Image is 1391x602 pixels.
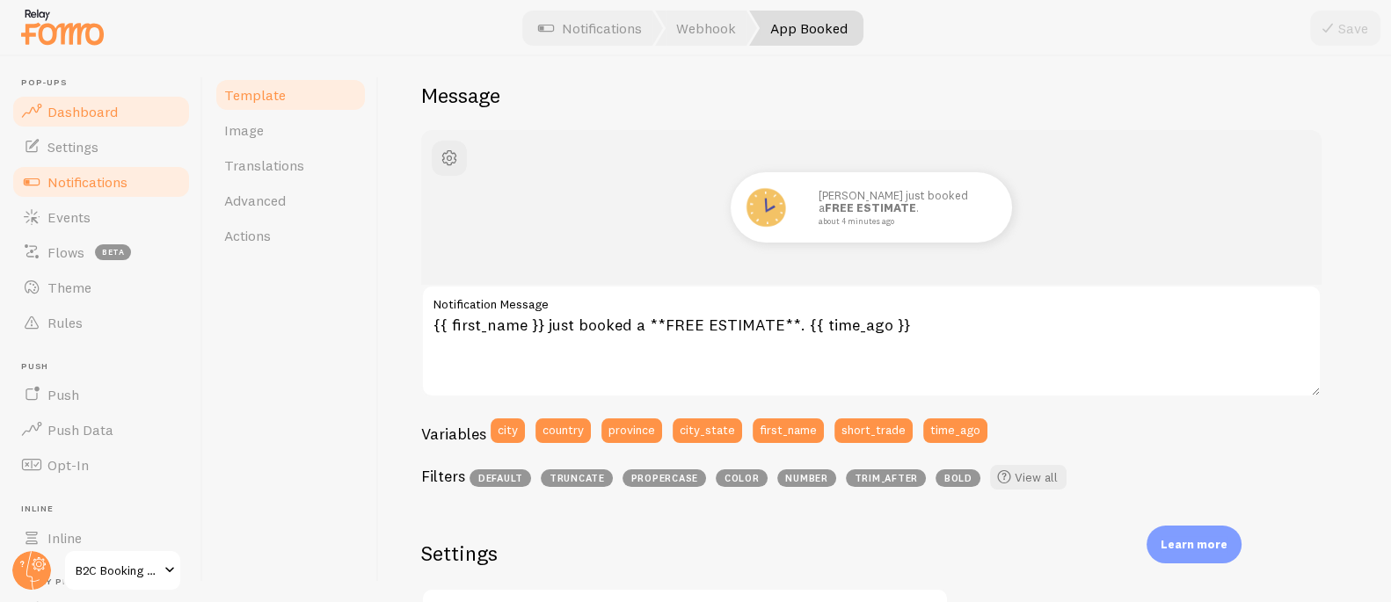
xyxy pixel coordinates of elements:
[11,305,192,340] a: Rules
[47,421,113,439] span: Push Data
[18,4,106,49] img: fomo-relay-logo-orange.svg
[214,77,368,112] a: Template
[224,156,304,174] span: Translations
[47,386,79,403] span: Push
[21,361,192,373] span: Push
[421,285,1322,315] label: Notification Message
[47,208,91,226] span: Events
[47,138,98,156] span: Settings
[541,469,613,487] span: truncate
[777,469,836,487] span: number
[753,418,824,443] button: first_name
[623,469,706,487] span: propercase
[47,173,127,191] span: Notifications
[47,314,83,331] span: Rules
[1147,526,1242,563] div: Learn more
[421,466,465,486] h3: Filters
[470,469,531,487] span: default
[819,217,989,226] small: about 4 minutes ago
[21,77,192,89] span: Pop-ups
[95,244,131,260] span: beta
[716,469,768,487] span: color
[11,520,192,555] a: Inline
[224,192,286,209] span: Advanced
[76,560,159,581] span: B2C Booking Form
[421,540,949,567] h2: Settings
[214,218,368,253] a: Actions
[11,129,192,164] a: Settings
[11,235,192,270] a: Flows beta
[47,529,82,547] span: Inline
[47,243,84,261] span: Flows
[601,418,662,443] button: province
[734,176,797,239] img: Fomo
[11,377,192,412] a: Push
[214,148,368,183] a: Translations
[224,121,264,139] span: Image
[673,418,742,443] button: city_state
[11,270,192,305] a: Theme
[21,504,192,515] span: Inline
[846,469,926,487] span: trim_after
[1161,536,1227,553] p: Learn more
[990,465,1067,490] a: View all
[63,549,182,591] a: B2C Booking Form
[47,103,118,120] span: Dashboard
[825,200,916,214] strong: FREE ESTIMATE
[47,279,91,296] span: Theme
[11,94,192,129] a: Dashboard
[936,469,980,487] span: bold
[11,199,192,235] a: Events
[11,412,192,447] a: Push Data
[923,418,987,443] button: time_ago
[421,424,486,444] h3: Variables
[421,82,1349,109] h2: Message
[11,447,192,482] a: Opt-In
[47,456,89,474] span: Opt-In
[819,189,994,225] p: [PERSON_NAME] just booked a .
[11,164,192,199] a: Notifications
[214,112,368,148] a: Image
[535,418,591,443] button: country
[224,86,286,104] span: Template
[224,227,271,244] span: Actions
[214,183,368,218] a: Advanced
[491,418,525,443] button: city
[834,418,913,443] button: short_trade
